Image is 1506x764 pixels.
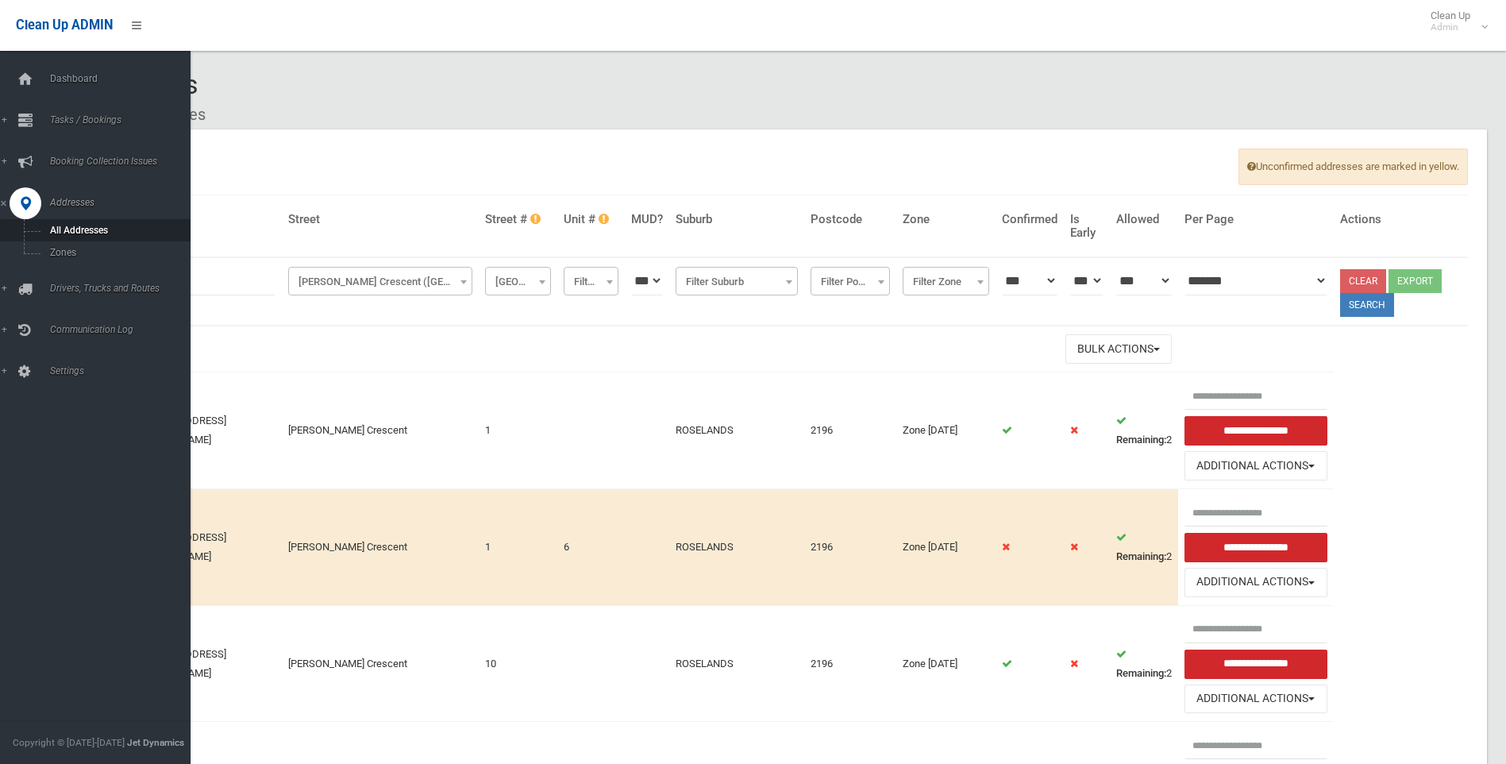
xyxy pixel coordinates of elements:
span: Sando Crescent (ROSELANDS) [292,271,468,293]
td: 10 [479,605,557,722]
td: Zone [DATE] [896,605,996,722]
td: [PERSON_NAME] Crescent [282,489,478,606]
td: 1 [479,489,557,606]
h4: Is Early [1070,213,1104,239]
td: 2 [1110,372,1178,489]
h4: Address [135,213,275,226]
span: Addresses [45,197,202,208]
td: ROSELANDS [669,489,804,606]
h4: Unit # [564,213,618,226]
td: 2 [1110,489,1178,606]
small: Admin [1431,21,1470,33]
td: [PERSON_NAME] Crescent [282,372,478,489]
span: Drivers, Trucks and Routes [45,283,202,294]
span: Unconfirmed addresses are marked in yellow. [1238,149,1468,185]
td: 2 [1110,605,1178,722]
td: Zone [DATE] [896,489,996,606]
button: Export [1389,269,1442,293]
h4: Per Page [1184,213,1327,226]
td: 2196 [804,489,896,606]
button: Additional Actions [1184,685,1327,714]
span: Settings [45,365,202,376]
a: Clear [1340,269,1386,293]
span: Filter Postcode [815,271,886,293]
span: Clean Up ADMIN [16,17,113,33]
strong: Remaining: [1116,550,1166,562]
td: Zone [DATE] [896,372,996,489]
h4: Confirmed [1002,213,1057,226]
span: Filter Suburb [680,271,794,293]
td: ROSELANDS [669,372,804,489]
td: [PERSON_NAME] Crescent [282,605,478,722]
h4: Zone [903,213,989,226]
h4: Allowed [1116,213,1172,226]
span: Filter Unit # [568,271,614,293]
strong: Remaining: [1116,434,1166,446]
span: Filter Suburb [676,267,798,295]
button: Additional Actions [1184,568,1327,597]
h4: Actions [1340,213,1462,226]
span: Filter Zone [903,267,989,295]
h4: MUD? [631,213,663,226]
strong: Remaining: [1116,667,1166,679]
td: 2196 [804,605,896,722]
h4: Postcode [811,213,890,226]
span: Filter Street # [485,267,551,295]
h4: Street [288,213,472,226]
span: Filter Zone [907,271,985,293]
span: Sando Crescent (ROSELANDS) [288,267,472,295]
span: Filter Unit # [564,267,618,295]
span: Tasks / Bookings [45,114,202,125]
button: Bulk Actions [1065,334,1172,364]
td: 1 [479,372,557,489]
h4: Suburb [676,213,798,226]
span: Filter Postcode [811,267,890,295]
span: Clean Up [1423,10,1486,33]
span: Filter Street # [489,271,547,293]
button: Additional Actions [1184,451,1327,480]
button: Search [1340,293,1394,317]
span: Communication Log [45,324,202,335]
span: Zones [45,247,189,258]
span: Booking Collection Issues [45,156,202,167]
span: Copyright © [DATE]-[DATE] [13,737,125,748]
strong: Jet Dynamics [127,737,184,748]
span: Dashboard [45,73,202,84]
td: ROSELANDS [669,605,804,722]
td: 2196 [804,372,896,489]
h4: Street # [485,213,551,226]
span: All Addresses [45,225,189,236]
td: 6 [557,489,625,606]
